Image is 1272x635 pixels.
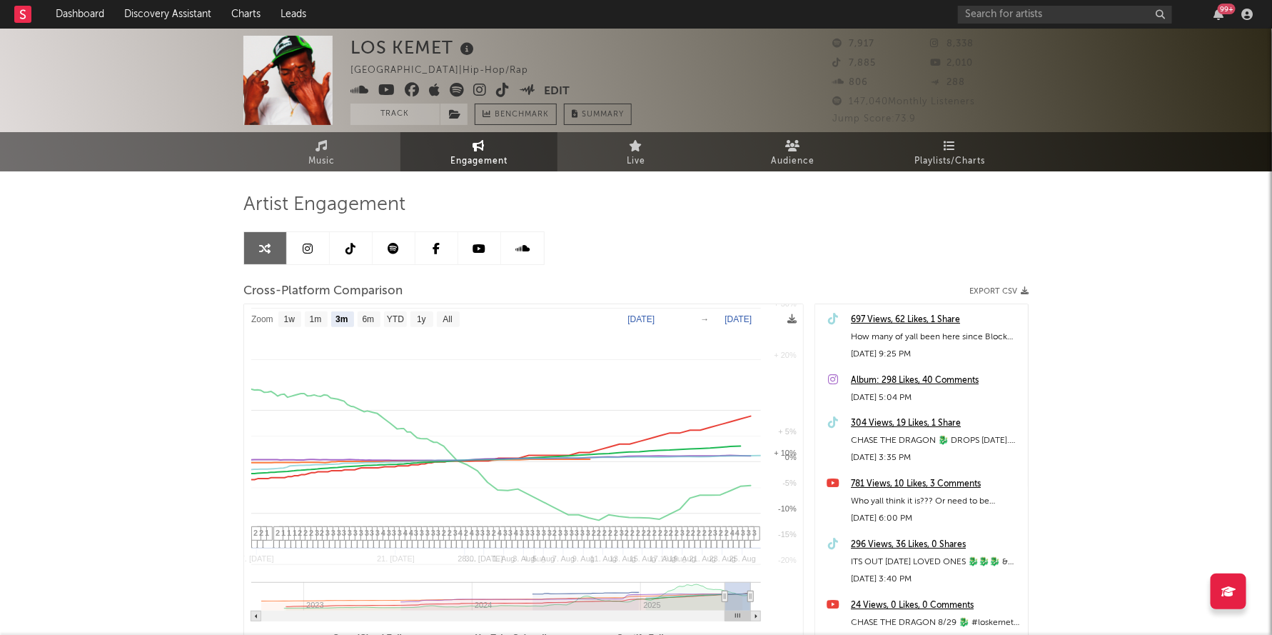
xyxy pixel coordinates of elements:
span: 1 [281,529,286,537]
text: 1m [310,315,322,325]
span: Cross-Platform Comparison [243,283,403,300]
span: 3 [542,529,546,537]
a: Music [243,132,400,171]
span: 1 [293,529,297,537]
div: Who yall think it is??? Or need to be #loskemet #rap #rapmusic #hiphop #newmusic [851,493,1021,510]
span: Summary [582,111,624,119]
div: CHASE THE DRAGON 🐉 DROPS [DATE]. Yall know me for a lot of my playa & gangsta sht & it’s gone be ... [851,432,1021,449]
span: 3 [530,529,535,537]
span: 288 [931,78,966,87]
span: 3 [436,529,440,537]
span: 3 [315,529,319,537]
span: 3 [370,529,374,537]
span: 2 [320,529,324,537]
a: 304 Views, 19 Likes, 1 Share [851,415,1021,432]
span: 2 [658,529,662,537]
span: 4 [470,529,474,537]
a: Audience [715,132,872,171]
div: [DATE] 3:40 PM [851,571,1021,588]
span: 8,338 [931,39,974,49]
span: 3 [564,529,568,537]
input: Search for artists [958,6,1172,24]
span: 3 [747,529,751,537]
span: 3 [398,529,402,537]
span: 3 [375,529,380,537]
button: Summary [564,104,632,125]
span: 3 [486,529,490,537]
div: [DATE] 9:25 PM [851,346,1021,363]
text: 1y [417,315,426,325]
span: 3 [453,529,458,537]
span: 3 [348,529,352,537]
span: 1 [265,529,269,537]
div: [GEOGRAPHIC_DATA] | Hip-Hop/Rap [350,62,561,79]
span: 2 [652,529,657,537]
span: 3 [325,529,330,537]
span: 2 [597,529,601,537]
span: 2 [697,529,701,537]
span: 2 [664,529,668,537]
span: 3 [342,529,346,537]
span: 2 [647,529,651,537]
span: 3 [547,529,552,537]
span: 4 [514,529,518,537]
text: 0% [785,453,797,461]
text: Zoom [251,315,273,325]
div: 697 Views, 62 Likes, 1 Share [851,311,1021,329]
span: 4 [730,529,735,537]
span: 3 [420,529,424,537]
span: 3 [508,529,513,537]
span: 2 [691,529,695,537]
span: 3 [680,529,685,537]
div: CHASE THE DRAGON 8/29 🐉 #loskemet #rap #rapmusic #isaiahrashad #outkast #hiphop #southernrap [851,614,1021,631]
text: 15. Aug [630,554,656,563]
a: Engagement [400,132,557,171]
a: Live [557,132,715,171]
span: 3 [520,529,524,537]
span: Playlists/Charts [915,153,986,170]
span: 4 [498,529,502,537]
span: 7,917 [832,39,874,49]
text: 21. [DATE] [377,554,415,563]
span: 2 [642,529,646,537]
a: Benchmark [475,104,557,125]
text: 13. Aug [610,554,636,563]
span: 3 [414,529,418,537]
button: Track [350,104,440,125]
span: 806 [832,78,868,87]
span: 7,885 [832,59,876,68]
div: How many of yall been here since Block Walkin [PERSON_NAME]?? Southern gangsta musik. 🐉 CHASE THE... [851,329,1021,346]
span: 1 [287,529,291,537]
a: 781 Views, 10 Likes, 3 Comments [851,476,1021,493]
span: 2 [309,529,313,537]
text: + 5% [779,427,797,436]
span: 3 [620,529,624,537]
text: → [700,314,709,324]
div: LOS KEMET [350,36,478,59]
button: Edit [545,83,570,101]
span: 2 [259,529,263,537]
span: 2 [630,529,635,537]
span: 2 [686,529,690,537]
text: 28.… [458,554,476,563]
span: 2,010 [931,59,974,68]
span: 3 [365,529,369,537]
span: 2 [464,529,468,537]
span: 2 [552,529,557,537]
text: 23. Aug [710,554,736,563]
div: [DATE] 5:04 PM [851,389,1021,406]
text: + 20% [774,351,797,359]
span: 2 [276,529,280,537]
span: 4 [409,529,413,537]
span: Engagement [450,153,508,170]
span: Audience [772,153,815,170]
span: 3 [536,529,540,537]
text: 9. Aug [572,554,595,563]
span: 3 [586,529,590,537]
span: 3 [558,529,562,537]
a: 24 Views, 0 Likes, 0 Comments [851,597,1021,614]
span: 3 [337,529,341,537]
text: All [443,315,452,325]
